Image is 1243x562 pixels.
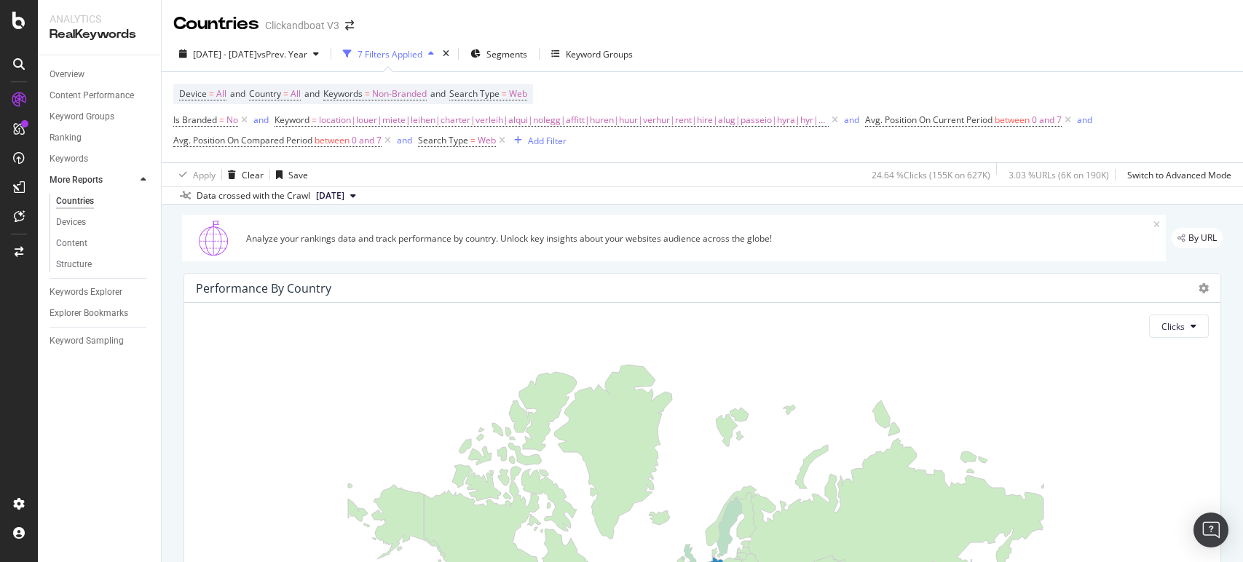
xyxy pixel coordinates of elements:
button: Clear [222,163,264,186]
span: = [312,114,317,126]
button: Save [270,163,308,186]
span: Avg. Position On Compared Period [173,134,312,146]
div: Content Performance [50,88,134,103]
div: Save [288,169,308,181]
button: and [397,133,412,147]
button: and [844,113,859,127]
img: 1GusSBFZZAnHA7zLEg47bDqG2kt9RcmYEu+aKkSRu3AaxSDZ9X71ELQjEAcnUZcSIrNMcgw9IrD2IJjLV5mxQSv0LGqQkmPZE... [188,221,240,256]
div: Analyze your rankings data and track performance by country. Unlock key insights about your websi... [246,232,1153,245]
span: [DATE] - [DATE] [193,48,257,60]
span: = [470,134,476,146]
div: Switch to Advanced Mode [1127,169,1231,181]
button: and [253,113,269,127]
span: Country [249,87,281,100]
div: Overview [50,67,84,82]
span: Avg. Position On Current Period [865,114,993,126]
a: Overview [50,67,151,82]
span: between [315,134,350,146]
button: 7 Filters Applied [337,42,440,66]
a: Ranking [50,130,151,146]
a: More Reports [50,173,136,188]
button: and [1077,113,1092,127]
span: between [995,114,1030,126]
div: and [844,114,859,126]
span: Web [478,130,496,151]
div: Clickandboat V3 [265,18,339,33]
div: Keywords [50,151,88,167]
button: [DATE] [310,187,362,205]
span: and [430,87,446,100]
span: vs Prev. Year [257,48,307,60]
span: 0 and 7 [1032,110,1062,130]
div: Keywords Explorer [50,285,122,300]
span: = [365,87,370,100]
span: Non-Branded [372,84,427,104]
div: and [397,134,412,146]
a: Keyword Groups [50,109,151,124]
div: arrow-right-arrow-left [345,20,354,31]
div: Analytics [50,12,149,26]
span: location|louer|miete|leihen|charter|verleih|alqui|nolegg|affitt|huren|huur|verhur|rent|hire|alug|... [319,110,829,130]
div: and [253,114,269,126]
div: 3.03 % URLs ( 6K on 190K ) [1009,169,1109,181]
span: 0 and 7 [352,130,382,151]
div: Performance by country [196,281,331,296]
div: RealKeywords [50,26,149,43]
div: and [1077,114,1092,126]
button: Apply [173,163,216,186]
span: and [304,87,320,100]
div: Explorer Bookmarks [50,306,128,321]
div: Ranking [50,130,82,146]
a: Countries [56,194,151,209]
div: 7 Filters Applied [358,48,422,60]
span: Device [179,87,207,100]
div: Add Filter [528,135,567,147]
span: and [230,87,245,100]
span: All [216,84,226,104]
span: Search Type [418,134,468,146]
span: Segments [486,48,527,60]
div: Data crossed with the Crawl [197,189,310,202]
div: Clear [242,169,264,181]
div: 24.64 % Clicks ( 155K on 627K ) [872,169,990,181]
span: Is Branded [173,114,217,126]
div: Keyword Groups [566,48,633,60]
div: More Reports [50,173,103,188]
span: = [219,114,224,126]
div: Keyword Sampling [50,333,124,349]
span: Clicks [1161,320,1185,333]
div: times [440,47,452,61]
div: Open Intercom Messenger [1193,512,1228,547]
div: Keyword Groups [50,109,114,124]
span: No [226,110,238,130]
div: legacy label [1172,228,1223,248]
span: Web [509,84,527,104]
div: Content [56,236,87,251]
span: By URL [1188,234,1217,242]
button: Keyword Groups [545,42,639,66]
a: Keywords Explorer [50,285,151,300]
a: Content Performance [50,88,151,103]
span: Search Type [449,87,500,100]
button: Switch to Advanced Mode [1121,163,1231,186]
span: = [209,87,214,100]
a: Content [56,236,151,251]
button: Segments [465,42,533,66]
a: Keywords [50,151,151,167]
span: Keywords [323,87,363,100]
div: Countries [56,194,94,209]
div: Apply [193,169,216,181]
div: Structure [56,257,92,272]
span: = [283,87,288,100]
button: Clicks [1149,314,1209,338]
a: Structure [56,257,151,272]
span: 2024 Jul. 30th [316,189,344,202]
a: Explorer Bookmarks [50,306,151,321]
button: Add Filter [508,132,567,149]
span: All [291,84,301,104]
a: Keyword Sampling [50,333,151,349]
a: Devices [56,215,151,230]
button: [DATE] - [DATE]vsPrev. Year [173,42,325,66]
span: Keyword [275,114,309,126]
span: = [502,87,507,100]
